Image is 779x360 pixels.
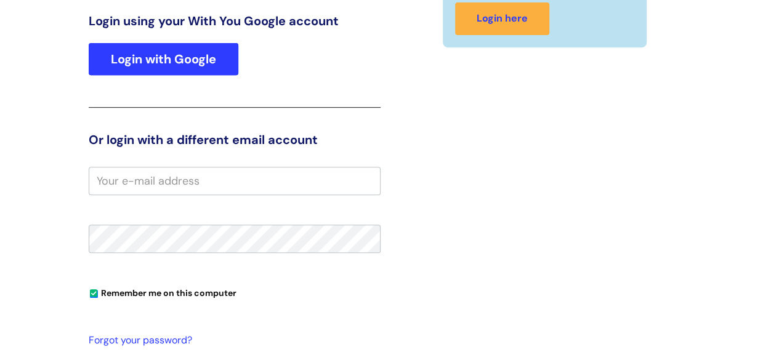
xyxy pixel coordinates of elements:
h3: Login using your With You Google account [89,14,381,28]
input: Your e-mail address [89,167,381,195]
div: You can uncheck this option if you're logging in from a shared device [89,282,381,302]
a: Login here [455,2,549,35]
a: Forgot your password? [89,332,374,350]
h3: Or login with a different email account [89,132,381,147]
input: Remember me on this computer [90,290,98,298]
a: Login with Google [89,43,238,75]
label: Remember me on this computer [89,285,236,298]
